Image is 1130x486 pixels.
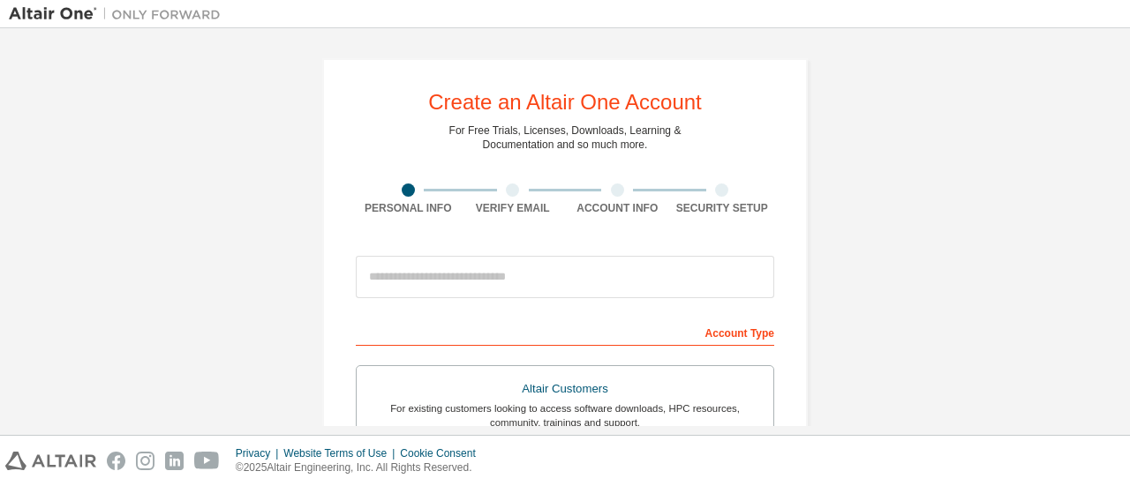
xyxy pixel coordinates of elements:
img: linkedin.svg [165,452,184,470]
div: For existing customers looking to access software downloads, HPC resources, community, trainings ... [367,401,763,430]
div: For Free Trials, Licenses, Downloads, Learning & Documentation and so much more. [449,123,682,152]
div: Verify Email [461,201,566,215]
div: Altair Customers [367,377,763,401]
div: Cookie Consent [400,446,486,460]
div: Security Setup [670,201,775,215]
div: Create an Altair One Account [428,92,702,113]
img: facebook.svg [107,452,125,470]
img: Altair One [9,5,230,23]
img: instagram.svg [136,452,154,470]
img: youtube.svg [194,452,220,470]
img: altair_logo.svg [5,452,96,470]
div: Personal Info [356,201,461,215]
p: © 2025 Altair Engineering, Inc. All Rights Reserved. [236,460,486,475]
div: Account Type [356,318,774,346]
div: Privacy [236,446,283,460]
div: Website Terms of Use [283,446,400,460]
div: Account Info [565,201,670,215]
